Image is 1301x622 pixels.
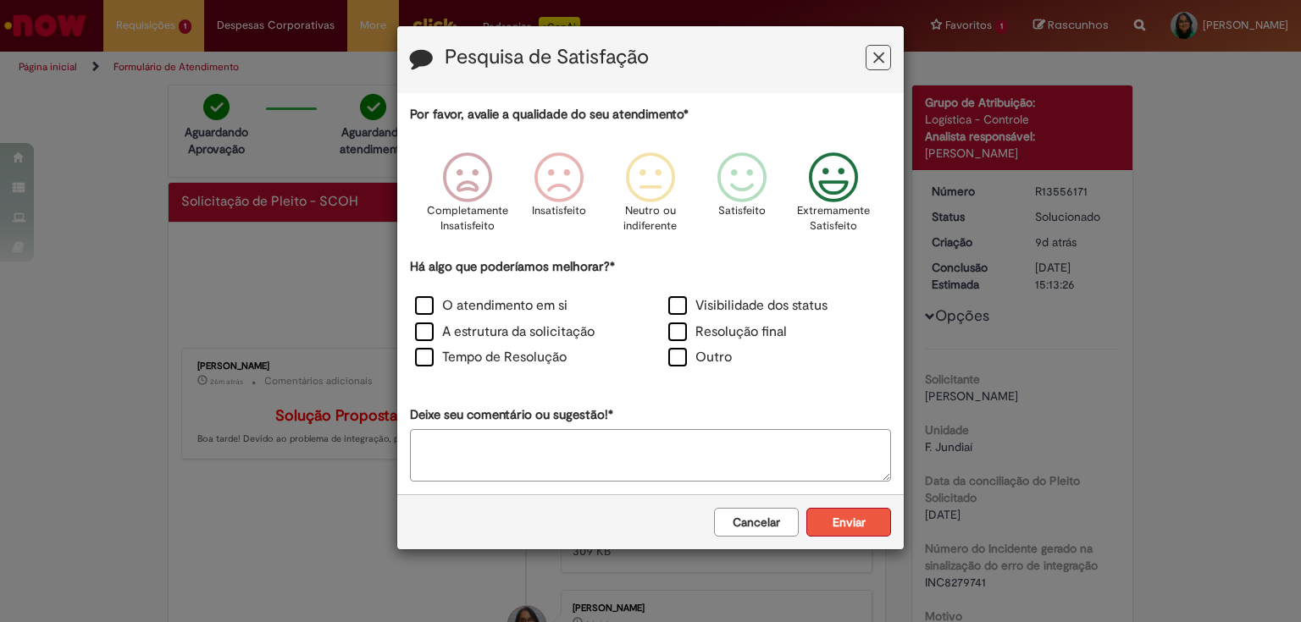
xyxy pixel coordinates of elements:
[607,140,694,256] div: Neutro ou indiferente
[790,140,877,256] div: Extremamente Satisfeito
[668,348,732,367] label: Outro
[410,106,689,124] label: Por favor, avalie a qualidade do seu atendimento*
[620,203,681,234] p: Neutro ou indiferente
[415,322,595,342] label: A estrutura da solicitação
[718,203,766,219] p: Satisfeito
[427,203,508,234] p: Completamente Insatisfeito
[806,508,891,537] button: Enviar
[410,406,613,424] label: Deixe seu comentário ou sugestão!*
[415,348,567,367] label: Tempo de Resolução
[415,296,567,316] label: O atendimento em si
[410,258,891,372] div: Há algo que poderíamos melhorar?*
[424,140,510,256] div: Completamente Insatisfeito
[668,322,787,342] label: Resolução final
[714,508,799,537] button: Cancelar
[516,140,602,256] div: Insatisfeito
[532,203,586,219] p: Insatisfeito
[699,140,785,256] div: Satisfeito
[668,296,828,316] label: Visibilidade dos status
[445,47,649,69] label: Pesquisa de Satisfação
[797,203,870,234] p: Extremamente Satisfeito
